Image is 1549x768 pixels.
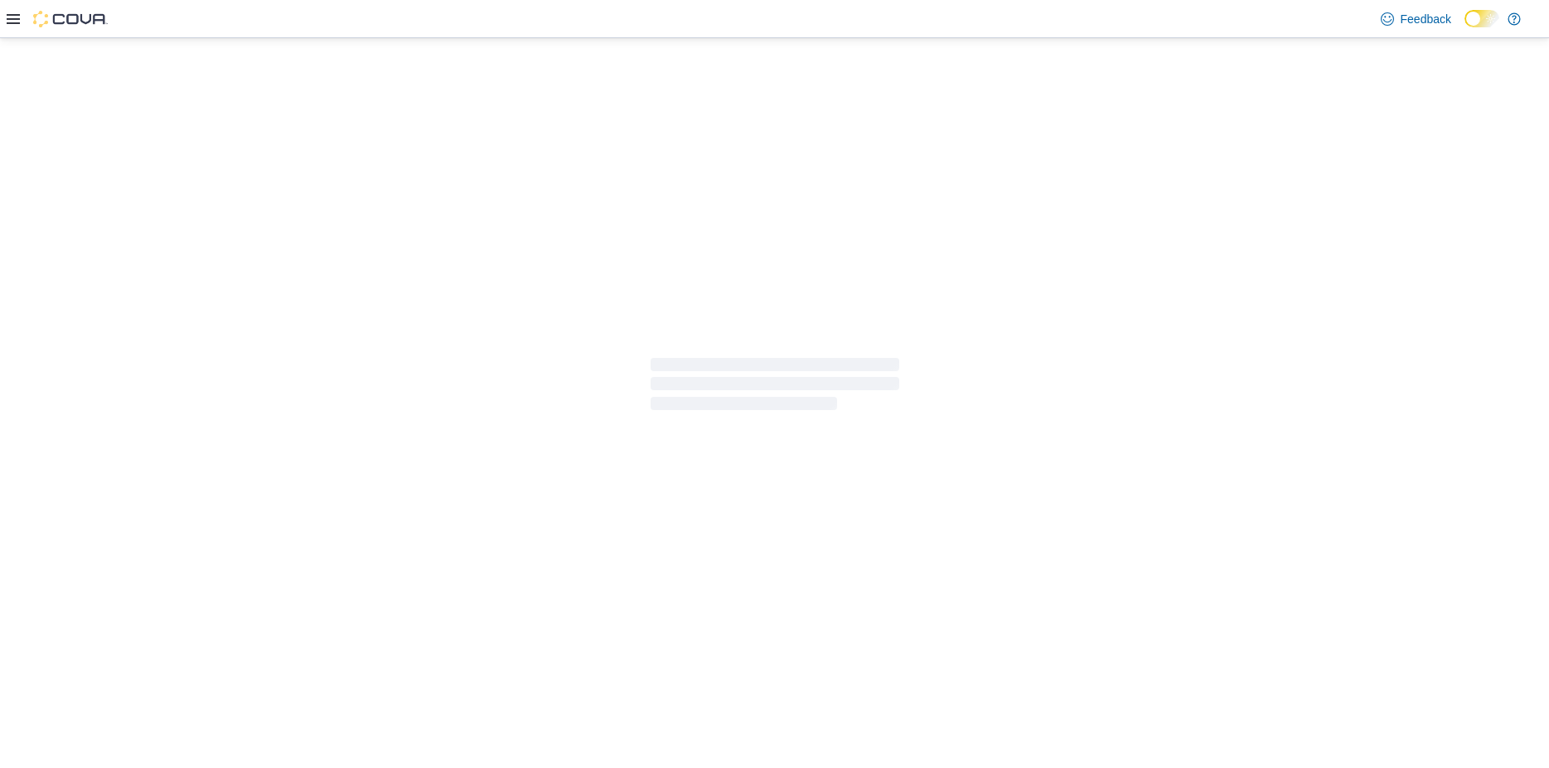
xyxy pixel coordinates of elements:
span: Dark Mode [1464,27,1465,28]
img: Cova [33,11,108,27]
span: Loading [651,361,899,414]
a: Feedback [1374,2,1458,36]
input: Dark Mode [1464,10,1499,27]
span: Feedback [1401,11,1451,27]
